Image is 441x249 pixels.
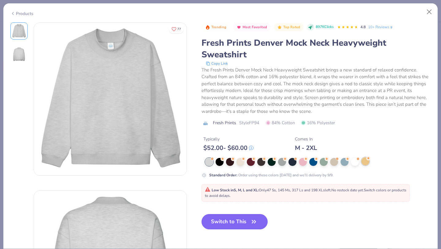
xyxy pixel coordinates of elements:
[283,25,300,29] span: Top Rated
[360,25,366,29] span: 4.8
[205,25,210,30] img: Trending sort
[209,172,334,178] div: Order using these colors [DATE] and we’ll delivery by 9/9.
[424,6,435,18] button: Close
[274,23,303,31] button: Badge Button
[203,136,254,142] div: Typically
[301,120,335,126] span: 16% Polyester
[316,25,334,30] span: 897K Clicks
[239,120,259,126] span: Style FP94
[236,25,241,30] img: Most Favorited sort
[337,22,358,32] div: 4.8 Stars
[202,121,210,126] img: brand logo
[203,144,254,152] div: $ 52.00 - $ 60.00
[266,120,295,126] span: 84% Cotton
[12,24,26,38] img: Front
[209,173,237,178] strong: Standard Order :
[202,23,230,31] button: Badge Button
[34,23,187,175] img: Front
[295,144,317,152] div: M - 2XL
[331,188,364,193] span: No restock date yet.
[243,25,267,29] span: Most Favorited
[10,10,33,17] div: Products
[368,24,394,30] a: 10+ Reviews
[277,25,282,30] img: Top Rated sort
[204,60,230,67] button: copy to clipboard
[202,67,431,115] div: The Fresh Prints Denver Mock Neck Heavyweight Sweatshirt brings a new standard of relaxed confide...
[202,37,431,60] div: Fresh Prints Denver Mock Neck Heavyweight Sweatshirt
[202,214,268,229] button: Switch to This
[177,28,181,31] span: 77
[169,25,184,33] button: Like
[295,136,317,142] div: Comes In
[213,120,236,126] span: Fresh Prints
[233,23,270,31] button: Badge Button
[211,25,226,29] span: Trending
[12,47,26,62] img: Back
[205,188,406,198] span: Only 47 Ss, 145 Ms, 317 Ls and 198 XLs left. Switch colors or products to avoid delays.
[212,188,259,193] strong: Low Stock in S, M, L and XL :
